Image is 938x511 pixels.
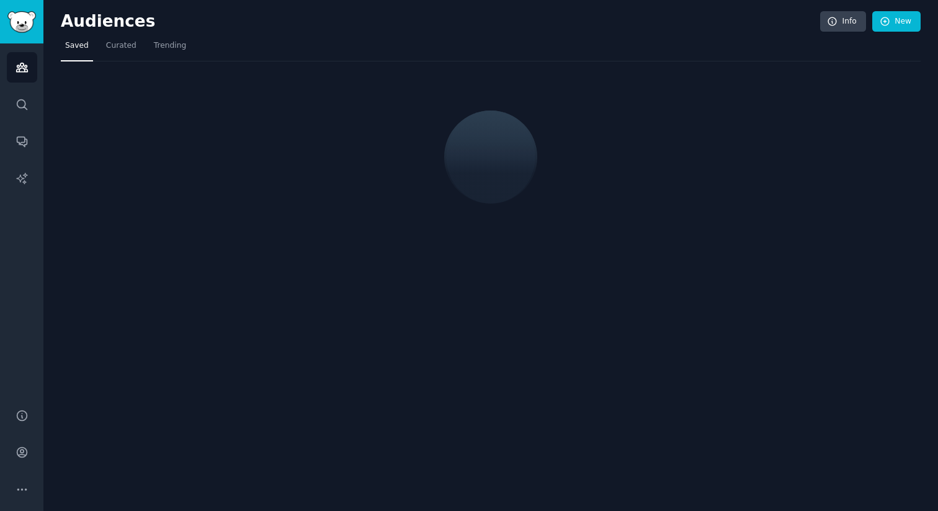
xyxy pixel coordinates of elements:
[150,36,190,61] a: Trending
[154,40,186,52] span: Trending
[820,11,866,32] a: Info
[61,36,93,61] a: Saved
[872,11,921,32] a: New
[7,11,36,33] img: GummySearch logo
[61,12,820,32] h2: Audiences
[106,40,136,52] span: Curated
[102,36,141,61] a: Curated
[65,40,89,52] span: Saved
